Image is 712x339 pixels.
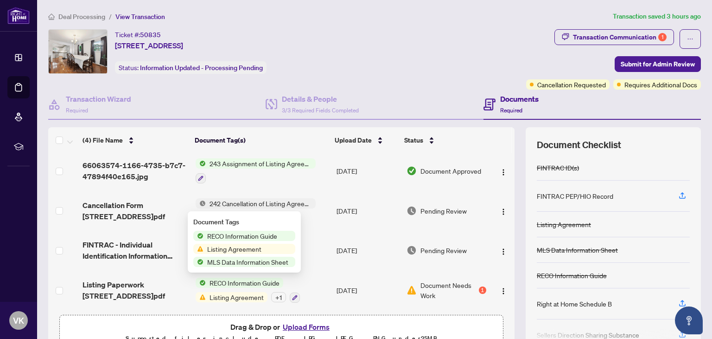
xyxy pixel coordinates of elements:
[196,278,300,303] button: Status IconRECO Information GuideStatus IconListing Agreement+1
[537,79,606,90] span: Cancellation Requested
[196,158,206,169] img: Status Icon
[500,287,507,295] img: Logo
[407,285,417,295] img: Document Status
[537,270,607,280] div: RECO Information Guide
[48,13,55,20] span: home
[115,13,165,21] span: View Transaction
[675,306,703,334] button: Open asap
[333,151,403,191] td: [DATE]
[658,33,667,41] div: 1
[500,169,507,176] img: Logo
[49,30,107,73] img: IMG-X12178000_1.jpg
[196,198,316,223] button: Status Icon242 Cancellation of Listing Agreement - Authority to Offer for Sale
[404,135,423,145] span: Status
[496,283,511,298] button: Logo
[282,107,359,114] span: 3/3 Required Fields Completed
[58,13,105,21] span: Deal Processing
[66,93,131,104] h4: Transaction Wizard
[613,11,701,22] article: Transaction saved 3 hours ago
[115,61,267,74] div: Status:
[420,280,477,300] span: Document Needs Work
[400,127,487,153] th: Status
[83,200,188,222] span: Cancellation Form [STREET_ADDRESS]pdf
[537,163,579,173] div: FINTRAC ID(s)
[83,239,188,261] span: FINTRAC - Individual Identification Information Record.pdf
[479,287,486,294] div: 1
[282,93,359,104] h4: Details & People
[191,127,331,153] th: Document Tag(s)
[687,36,693,42] span: ellipsis
[193,244,203,254] img: Status Icon
[496,163,511,178] button: Logo
[206,198,316,209] span: 242 Cancellation of Listing Agreement - Authority to Offer for Sale
[537,219,591,229] div: Listing Agreement
[537,138,621,151] span: Document Checklist
[615,56,701,72] button: Submit for Admin Review
[196,278,206,288] img: Status Icon
[624,79,697,90] span: Requires Additional Docs
[407,206,417,216] img: Document Status
[537,191,613,201] div: FINTRAC PEP/HIO Record
[115,40,183,51] span: [STREET_ADDRESS]
[7,7,30,24] img: logo
[554,29,674,45] button: Transaction Communication1
[500,107,522,114] span: Required
[420,245,467,255] span: Pending Review
[140,31,161,39] span: 50835
[193,217,295,227] div: Document Tags
[203,257,292,267] span: MLS Data Information Sheet
[407,245,417,255] img: Document Status
[206,278,283,288] span: RECO Information Guide
[331,127,400,153] th: Upload Date
[420,166,481,176] span: Document Approved
[333,270,403,310] td: [DATE]
[333,191,403,231] td: [DATE]
[109,11,112,22] li: /
[206,158,316,169] span: 243 Assignment of Listing Agreement - Authority to Offer for Sale
[203,244,265,254] span: Listing Agreement
[79,127,191,153] th: (4) File Name
[203,231,281,241] span: RECO Information Guide
[83,279,188,301] span: Listing Paperwork [STREET_ADDRESS]pdf
[500,208,507,215] img: Logo
[196,292,206,302] img: Status Icon
[496,203,511,218] button: Logo
[83,160,188,182] span: 66063574-1166-4735-b7c7-47894f40e165.jpg
[333,231,403,271] td: [DATE]
[496,243,511,258] button: Logo
[230,321,332,333] span: Drag & Drop or
[196,198,206,209] img: Status Icon
[83,135,123,145] span: (4) File Name
[537,299,612,309] div: Right at Home Schedule B
[335,135,372,145] span: Upload Date
[573,30,667,45] div: Transaction Communication
[193,231,203,241] img: Status Icon
[140,64,263,72] span: Information Updated - Processing Pending
[193,257,203,267] img: Status Icon
[537,245,618,255] div: MLS Data Information Sheet
[500,248,507,255] img: Logo
[13,314,24,327] span: VK
[621,57,695,72] span: Submit for Admin Review
[420,206,467,216] span: Pending Review
[280,321,332,333] button: Upload Forms
[196,158,316,183] button: Status Icon243 Assignment of Listing Agreement - Authority to Offer for Sale
[115,29,161,40] div: Ticket #:
[206,292,267,302] span: Listing Agreement
[407,166,417,176] img: Document Status
[271,292,286,302] div: + 1
[500,93,539,104] h4: Documents
[66,107,88,114] span: Required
